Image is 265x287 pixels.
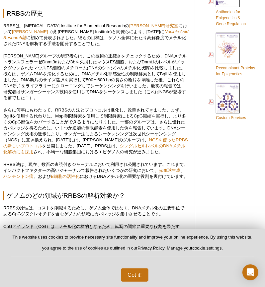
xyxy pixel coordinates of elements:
p: This website uses cookies to provide necessary site functionality and improve your online experie... [11,234,254,256]
a: B細胞の活性化 [51,174,80,179]
a: Privacy Policy [137,246,164,251]
a: Nucleic Acid Research誌 [3,29,188,40]
h2: RRBSの歴史 [3,9,188,18]
img: Rec_prots_140604_cover_web_70x200 [216,33,240,63]
p: さらに何年にもわたって、RRBSの方法とプロトコルは進化し、改善されてきました。まず、BglIIを使用する代わりに、MspI制限酵素を使用して制限酵素によるCpG濃縮を実行し、より多くのCpG部... [3,108,188,155]
button: cookie settings [192,246,221,251]
span: Recombinant Proteins for Epigenetics [216,66,255,76]
span: Antibodies for Epigenetics & Gene Regulation [216,10,246,26]
a: Recombinant Proteinsfor Epigenetics [209,32,255,78]
a: Custom Services [209,82,246,122]
a: 赤血球生成 [159,168,180,173]
span: Custom Services [216,116,246,120]
a: ハンチントン病 [3,174,34,179]
h2: ゲノムのどの領域がRRBSの解析対象か？ [3,191,188,200]
a: [PERSON_NAME]研究室 [129,23,178,28]
a: NGSを使ったRRBSの新しいプロトコル [3,138,188,149]
p: RRBSは、[MEDICAL_DATA] Institute for Biomedical Researchの において （現 [PERSON_NAME] Institute)と同僚らにより、[... [3,23,188,47]
div: Open Intercom Messenger [242,264,258,280]
a: [PERSON_NAME] [12,29,48,34]
p: [PERSON_NAME]グループの研究者らは、この技術の正確さをチェックするため、DNAメチルトランスフェラーゼDnmt3aおよび3bを欠損したマウスES細胞、およびDnmt1のレベルがノック... [3,53,188,101]
p: RRBSの原理は、コストを削減するために、ゲノム全体ではなく、DNAメチル化の主要部位であるCpGジヌクレオチドを含むゲノムの領域にカバレッジを集中させることです。 [3,205,188,217]
img: Custom_Services_cover [216,83,240,113]
button: Got it! [121,268,148,282]
p: RRBS法は、現在、数百の査読付きジャーナルにおいて利用され公開されています。これまで、インパクトファクターの高いジャーナルで報告されたいくつかの研究において、 、 、および におけるDNAメチ... [3,162,188,180]
p: CpGアイランド（CGI）は、メチル化の標的となるため、転写の調節に重要な役割を果たすCpGジヌクレオチドの割合が高いゲノム領域です。CGIはプロモーターや第一エクソンの近くまたはプロモーター内... [3,224,188,248]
